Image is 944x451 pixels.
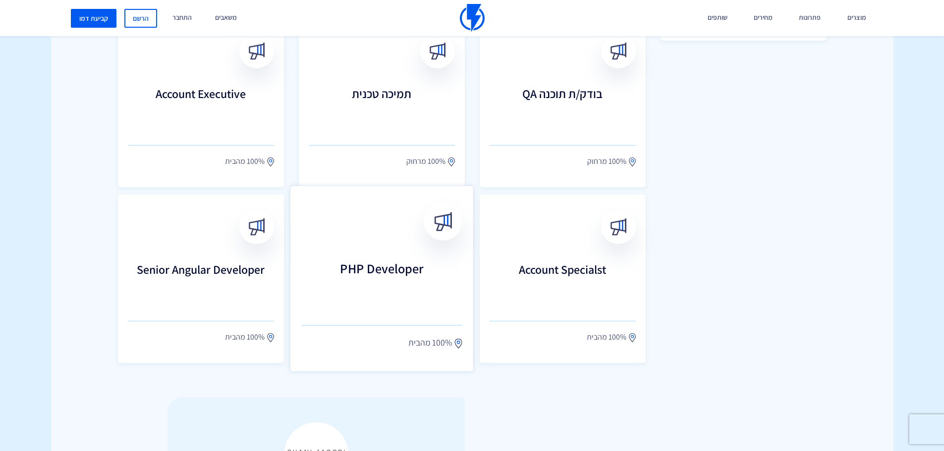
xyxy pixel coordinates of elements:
[118,19,284,187] a: Account Executive 100% מהבית
[124,9,157,28] a: הרשם
[480,19,646,187] a: בודק/ת תוכנה QA 100% מרחוק
[309,87,455,127] h3: תמיכה טכנית
[490,87,636,127] h3: בודק/ת תוכנה QA
[71,9,116,28] a: קביעת דמו
[406,155,445,167] span: 100% מרחוק
[587,155,626,167] span: 100% מרחוק
[301,261,462,305] h3: PHP Developer
[248,43,265,60] img: broadcast.svg
[408,337,451,350] span: 100% מהבית
[610,43,627,60] img: broadcast.svg
[454,338,462,349] img: location.svg
[587,331,626,343] span: 100% מהבית
[629,157,636,167] img: location.svg
[434,212,453,232] img: broadcast.svg
[267,333,274,343] img: location.svg
[267,157,274,167] img: location.svg
[128,263,274,302] h3: Senior Angular Developer
[429,43,446,60] img: broadcast.svg
[629,333,636,343] img: location.svg
[225,155,265,167] span: 100% מהבית
[248,218,265,236] img: broadcast.svg
[610,218,627,236] img: broadcast.svg
[490,263,636,302] h3: Account Specialst
[290,186,473,371] a: PHP Developer 100% מהבית
[448,157,455,167] img: location.svg
[480,195,646,363] a: Account Specialst 100% מהבית
[225,331,265,343] span: 100% מהבית
[299,19,465,187] a: תמיכה טכנית 100% מרחוק
[128,87,274,127] h3: Account Executive
[118,195,284,363] a: Senior Angular Developer 100% מהבית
